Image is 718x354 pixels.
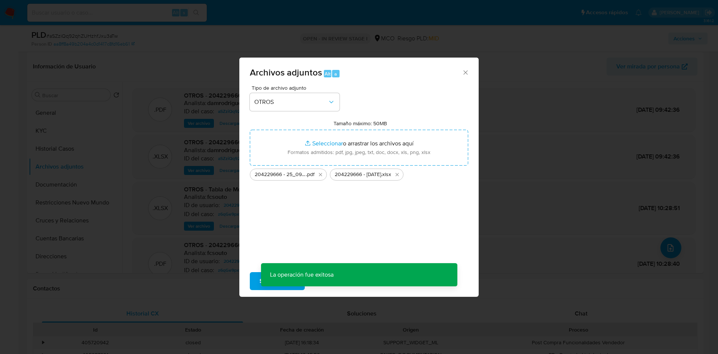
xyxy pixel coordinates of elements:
[335,171,381,178] span: 204229666 - [DATE]
[334,120,387,127] label: Tamaño máximo: 50MB
[325,70,331,77] span: Alt
[261,263,343,286] p: La operación fue exitosa
[252,85,341,90] span: Tipo de archivo adjunto
[250,66,322,79] span: Archivos adjuntos
[381,171,391,178] span: .xlsx
[250,166,468,181] ul: Archivos seleccionados
[260,273,295,289] span: Subir archivo
[393,170,402,179] button: Eliminar 204229666 - 25-09-2025.xlsx
[316,170,325,179] button: Eliminar 204229666 - 25_09_2025.pdf
[306,171,314,178] span: .pdf
[250,272,305,290] button: Subir archivo
[250,93,340,111] button: OTROS
[462,69,469,76] button: Cerrar
[254,98,328,106] span: OTROS
[255,171,306,178] span: 204229666 - 25_09_2025
[334,70,337,77] span: a
[317,273,342,289] span: Cancelar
